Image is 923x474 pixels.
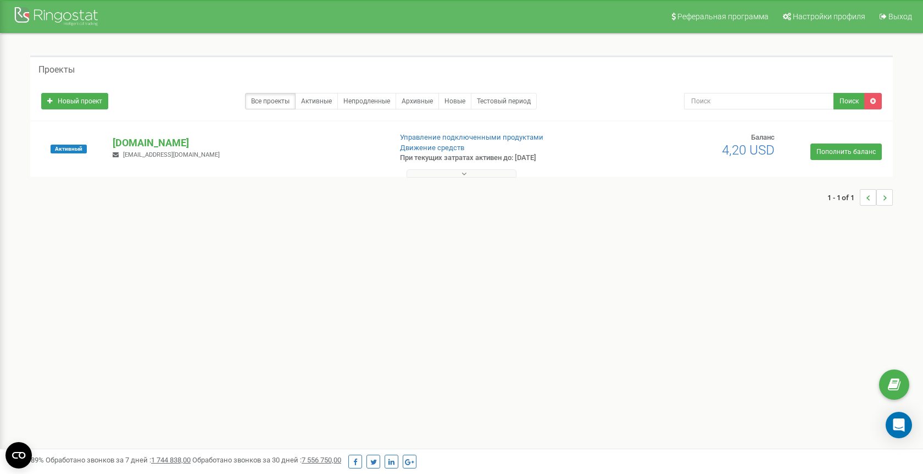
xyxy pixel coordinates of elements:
[113,136,382,150] p: [DOMAIN_NAME]
[400,133,543,141] a: Управление подключенными продуктами
[51,145,87,153] span: Активный
[722,142,775,158] span: 4,20 USD
[295,93,338,109] a: Активные
[5,442,32,469] button: Open CMP widget
[438,93,471,109] a: Новые
[793,12,865,21] span: Настройки профиля
[833,93,865,109] button: Поиск
[38,65,75,75] h5: Проекты
[41,93,108,109] a: Новый проект
[751,133,775,141] span: Баланс
[46,456,191,464] span: Обработано звонков за 7 дней :
[337,93,396,109] a: Непродленные
[245,93,296,109] a: Все проекты
[400,153,598,163] p: При текущих затратах активен до: [DATE]
[886,412,912,438] div: Open Intercom Messenger
[677,12,769,21] span: Реферальная программа
[123,151,220,158] span: [EMAIL_ADDRESS][DOMAIN_NAME]
[684,93,834,109] input: Поиск
[888,12,912,21] span: Выход
[827,189,860,206] span: 1 - 1 of 1
[400,144,464,152] a: Движение средств
[151,456,191,464] u: 1 744 838,00
[192,456,341,464] span: Обработано звонков за 30 дней :
[471,93,537,109] a: Тестовый период
[396,93,439,109] a: Архивные
[810,144,882,160] a: Пополнить баланс
[827,178,893,217] nav: ...
[302,456,341,464] u: 7 556 750,00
